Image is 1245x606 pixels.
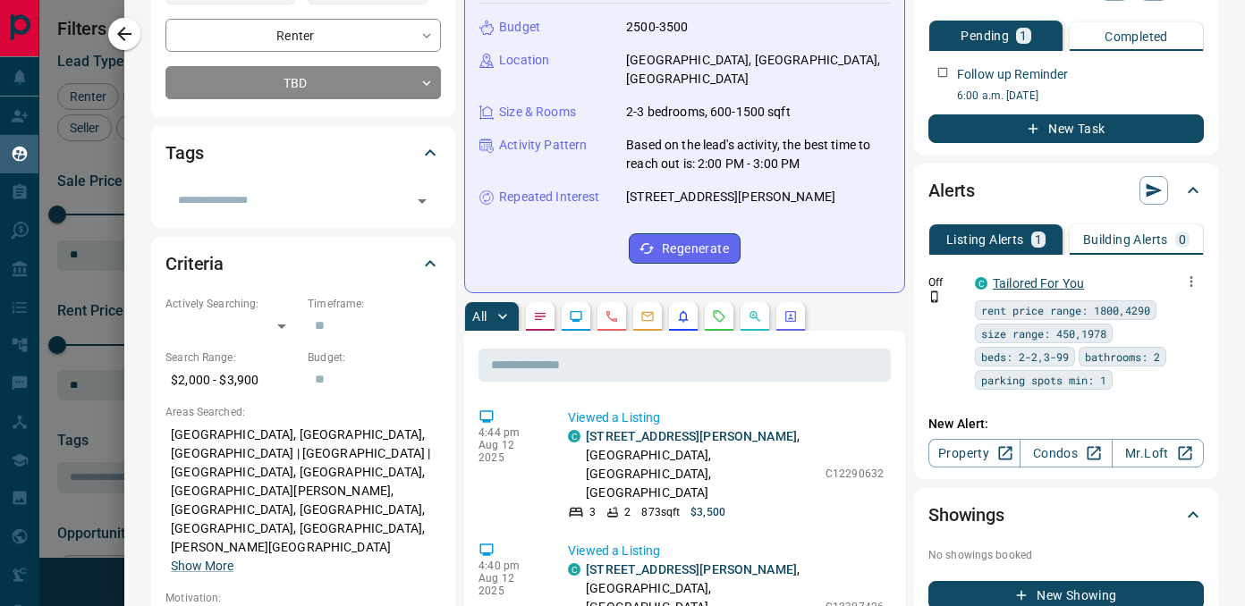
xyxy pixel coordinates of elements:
[499,18,540,37] p: Budget
[586,562,797,577] a: [STREET_ADDRESS][PERSON_NAME]
[928,501,1004,529] h2: Showings
[981,301,1150,319] span: rent price range: 1800,4290
[586,427,817,502] p: , [GEOGRAPHIC_DATA], [GEOGRAPHIC_DATA], [GEOGRAPHIC_DATA]
[993,276,1084,290] a: Tailored For You
[472,310,487,323] p: All
[568,563,580,576] div: condos.ca
[961,29,1009,42] p: Pending
[479,426,541,439] p: 4:44 pm
[928,274,964,290] p: Off
[165,139,203,167] h2: Tags
[165,349,299,366] p: Search Range:
[589,504,596,520] p: 3
[1083,233,1168,246] p: Building Alerts
[981,371,1106,389] span: parking spots min: 1
[626,136,890,173] p: Based on the lead's activity, the best time to reach out is: 2:00 PM - 3:00 PM
[308,349,441,366] p: Budget:
[946,233,1024,246] p: Listing Alerts
[165,296,299,312] p: Actively Searching:
[165,420,441,581] p: [GEOGRAPHIC_DATA], [GEOGRAPHIC_DATA], [GEOGRAPHIC_DATA] | [GEOGRAPHIC_DATA] | [GEOGRAPHIC_DATA], ...
[928,176,975,205] h2: Alerts
[171,557,233,576] button: Show More
[1020,439,1112,467] a: Condos
[499,51,549,70] p: Location
[568,408,884,427] p: Viewed a Listing
[1085,348,1160,366] span: bathrooms: 2
[626,103,791,122] p: 2-3 bedrooms, 600-1500 sqft
[690,504,725,520] p: $3,500
[499,188,599,206] p: Repeated Interest
[641,504,680,520] p: 873 sqft
[479,560,541,572] p: 4:40 pm
[928,114,1204,143] button: New Task
[928,439,1021,467] a: Property
[569,309,583,324] svg: Lead Browsing Activity
[629,233,741,264] button: Regenerate
[568,542,884,560] p: Viewed a Listing
[533,309,547,324] svg: Notes
[626,51,890,88] p: [GEOGRAPHIC_DATA], [GEOGRAPHIC_DATA], [GEOGRAPHIC_DATA]
[499,136,587,155] p: Activity Pattern
[712,309,726,324] svg: Requests
[676,309,690,324] svg: Listing Alerts
[981,348,1069,366] span: beds: 2-2,3-99
[165,242,441,285] div: Criteria
[826,466,884,482] p: C12290632
[624,504,631,520] p: 2
[975,277,987,290] div: condos.ca
[957,65,1068,84] p: Follow up Reminder
[981,324,1106,342] span: size range: 450,1978
[928,169,1204,212] div: Alerts
[626,18,688,37] p: 2500-3500
[479,572,541,597] p: Aug 12 2025
[165,66,441,99] div: TBD
[165,590,441,606] p: Motivation:
[586,429,797,443] a: [STREET_ADDRESS][PERSON_NAME]
[308,296,441,312] p: Timeframe:
[1105,30,1168,43] p: Completed
[479,439,541,464] p: Aug 12 2025
[640,309,655,324] svg: Emails
[165,131,441,174] div: Tags
[568,430,580,442] div: condos.ca
[748,309,762,324] svg: Opportunities
[499,103,576,122] p: Size & Rooms
[165,404,441,420] p: Areas Searched:
[1112,439,1204,467] a: Mr.Loft
[957,88,1204,104] p: 6:00 a.m. [DATE]
[783,309,798,324] svg: Agent Actions
[1020,29,1027,42] p: 1
[1035,233,1042,246] p: 1
[928,290,941,303] svg: Push Notification Only
[928,493,1204,536] div: Showings
[928,415,1204,433] p: New Alert:
[410,189,435,214] button: Open
[605,309,619,324] svg: Calls
[1179,233,1186,246] p: 0
[626,188,835,206] p: [STREET_ADDRESS][PERSON_NAME]
[928,547,1204,563] p: No showings booked
[165,366,299,395] p: $2,000 - $3,900
[165,19,441,52] div: Renter
[165,249,224,278] h2: Criteria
